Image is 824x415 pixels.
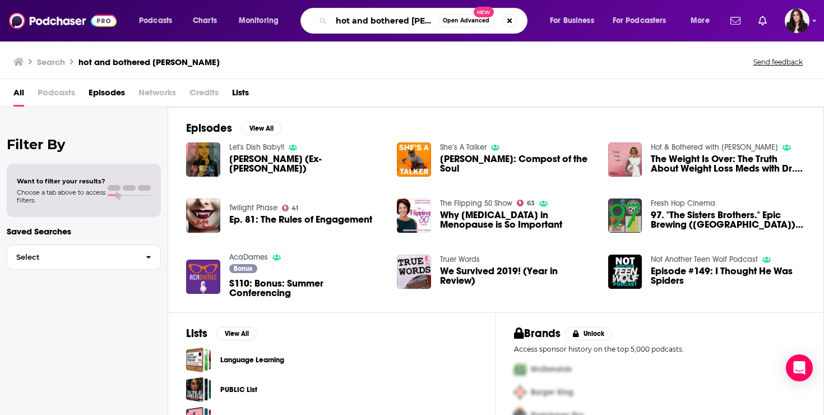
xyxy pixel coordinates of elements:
span: For Podcasters [613,13,666,29]
div: Search podcasts, credits, & more... [311,8,538,34]
a: S110: Bonus: Summer Conferencing [229,279,384,298]
button: open menu [231,12,293,30]
span: The Weight Is Over: The Truth About Weight Loss Meds with Dr. [PERSON_NAME] [651,154,806,173]
a: PUBLIC List [186,377,211,402]
span: Podcasts [38,84,75,107]
span: [PERSON_NAME]: Compost of the Soul [440,154,595,173]
button: View All [241,122,281,135]
a: Episode #149: I Thought He Was Spiders [651,266,806,285]
span: Why [MEDICAL_DATA] in Menopause is So Important [440,210,595,229]
div: Open Intercom Messenger [786,354,813,381]
span: Open Advanced [443,18,489,24]
img: S110: Bonus: Summer Conferencing [186,260,220,294]
button: Open AdvancedNew [438,14,494,27]
a: Charts [186,12,224,30]
a: Melissa Anderson: Compost of the Soul [397,142,431,177]
img: Second Pro Logo [510,381,531,404]
button: Unlock [565,327,613,340]
a: Not Another Teen Wolf Podcast [651,255,758,264]
span: Podcasts [139,13,172,29]
a: The Flipping 50 Show [440,199,512,208]
span: Want to filter your results? [17,177,105,185]
a: Language Learning [220,354,284,366]
img: Ep. 81: The Rules of Engagement [186,199,220,233]
span: New [474,7,494,17]
p: Saved Searches [7,226,161,237]
span: 41 [291,206,298,211]
a: 63 [517,200,535,206]
img: The Weight Is Over: The Truth About Weight Loss Meds with Dr. Cynthia Sanchez [608,142,642,177]
a: All [13,84,24,107]
span: More [691,13,710,29]
button: open menu [542,12,608,30]
a: PUBLIC List [220,384,257,396]
button: open menu [131,12,187,30]
a: Language Learning [186,347,211,372]
button: open menu [605,12,683,30]
a: Melissa Anderson: Compost of the Soul [440,154,595,173]
h2: Filter By [7,136,161,153]
span: Select [7,253,137,261]
a: Truer Words [440,255,480,264]
span: Choose a tab above to access filters. [17,188,105,204]
p: Access sponsor history on the top 5,000 podcasts. [514,345,806,353]
h3: hot and bothered [PERSON_NAME] [78,57,220,67]
a: Lists [232,84,249,107]
span: Credits [189,84,219,107]
span: Logged in as RebeccaShapiro [785,8,809,33]
a: Melissa Fumero (Ex- Adrianna Kramer) [229,154,384,173]
span: Episodes [89,84,125,107]
a: Fresh Hop Cinema [651,199,715,208]
a: AcaDames [229,252,268,262]
img: User Profile [785,8,809,33]
span: [PERSON_NAME] (Ex- [PERSON_NAME]) [229,154,384,173]
img: Episode #149: I Thought He Was Spiders [608,255,642,289]
span: McDonalds [531,365,572,374]
a: She’s A Talker [440,142,487,152]
span: Charts [193,13,217,29]
a: Melissa Fumero (Ex- Adrianna Kramer) [186,142,220,177]
a: Twilight Phase [229,203,277,213]
a: 97. "The Sisters Brothers." Epic Brewing (Salt Lake City) // Propolis (Port Townsend, WA) [651,210,806,229]
a: Show notifications dropdown [754,11,771,30]
h2: Brands [514,326,561,340]
h2: Lists [186,326,207,340]
button: Send feedback [750,57,806,67]
span: Monitoring [239,13,279,29]
button: Select [7,245,161,270]
span: For Business [550,13,594,29]
span: Bonus [234,265,252,272]
a: Ep. 81: The Rules of Engagement [229,215,372,224]
h2: Episodes [186,121,232,135]
a: Hot & Bothered with Melyssa Ford [651,142,778,152]
button: Show profile menu [785,8,809,33]
img: Podchaser - Follow, Share and Rate Podcasts [9,10,117,31]
a: 41 [282,205,299,211]
img: Why Insulin Resistance in Menopause is So Important [397,199,431,233]
img: We Survived 2019! (Year in Review) [397,255,431,289]
a: EpisodesView All [186,121,281,135]
a: Why Insulin Resistance in Menopause is So Important [440,210,595,229]
button: View All [216,327,257,340]
input: Search podcasts, credits, & more... [331,12,438,30]
a: We Survived 2019! (Year in Review) [440,266,595,285]
a: The Weight Is Over: The Truth About Weight Loss Meds with Dr. Cynthia Sanchez [651,154,806,173]
img: 97. "The Sisters Brothers." Epic Brewing (Salt Lake City) // Propolis (Port Townsend, WA) [608,199,642,233]
span: Networks [138,84,176,107]
img: First Pro Logo [510,358,531,381]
